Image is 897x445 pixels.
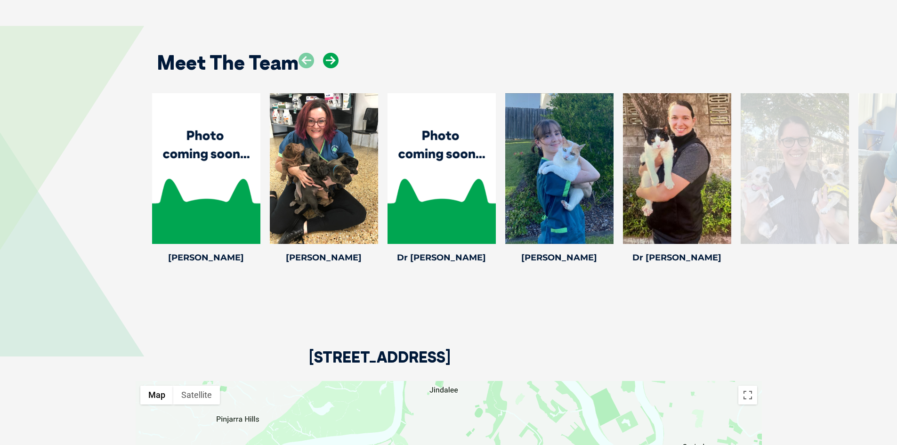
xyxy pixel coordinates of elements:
h4: [PERSON_NAME] [270,253,378,262]
h2: Meet The Team [157,53,299,73]
h4: Dr [PERSON_NAME] [388,253,496,262]
button: Toggle fullscreen view [738,386,757,405]
button: Search [879,43,888,52]
h4: Dr [PERSON_NAME] [623,253,731,262]
h4: [PERSON_NAME] [152,253,260,262]
button: Show satellite imagery [173,386,220,405]
h4: [PERSON_NAME] [505,253,614,262]
h2: [STREET_ADDRESS] [309,349,451,381]
button: Show street map [140,386,173,405]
